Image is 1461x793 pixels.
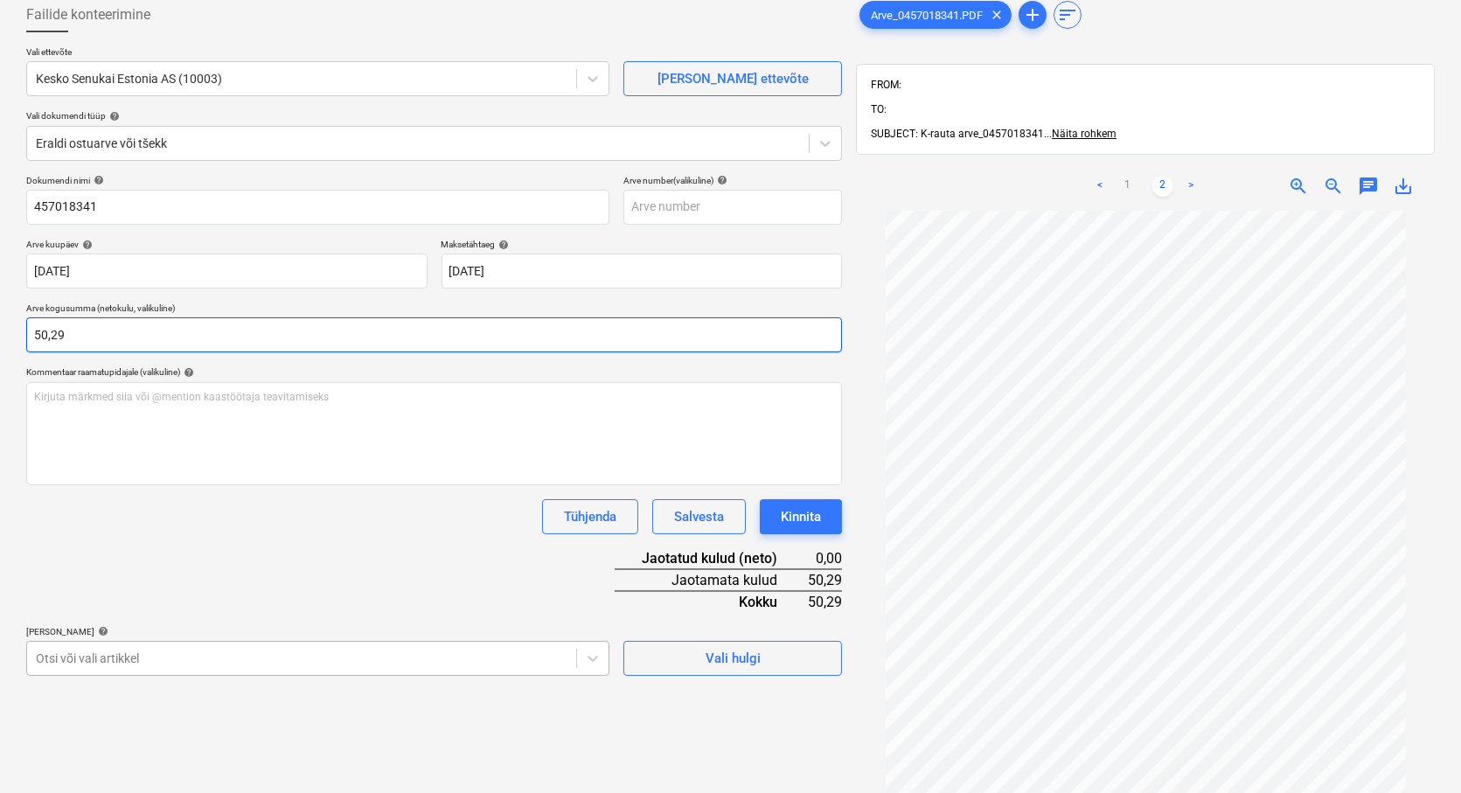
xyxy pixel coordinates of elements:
span: FROM: [871,79,901,91]
button: [PERSON_NAME] ettevõte [623,61,842,96]
div: Arve kuupäev [26,239,428,250]
button: Salvesta [652,499,746,534]
span: Failide konteerimine [26,4,150,25]
input: Dokumendi nimi [26,190,609,225]
div: 0,00 [805,548,842,569]
span: help [90,175,104,185]
div: Arve number (valikuline) [623,175,842,186]
button: Kinnita [760,499,842,534]
input: Arve number [623,190,842,225]
span: zoom_in [1288,176,1309,197]
span: zoom_out [1323,176,1344,197]
div: Kommentaar raamatupidajale (valikuline) [26,366,842,378]
button: Vali hulgi [623,641,842,676]
span: Arve_0457018341.PDF [860,9,993,22]
div: [PERSON_NAME] [26,626,609,637]
a: Page 1 [1117,176,1138,197]
button: Tühjenda [542,499,638,534]
span: save_alt [1393,176,1414,197]
div: Maksetähtaeg [442,239,843,250]
div: Jaotatud kulud (neto) [615,548,805,569]
p: Vali ettevõte [26,46,609,61]
div: Salvesta [674,505,724,528]
a: Next page [1180,176,1201,197]
span: help [180,367,194,378]
div: Jaotamata kulud [615,569,805,591]
span: SUBJECT: K-rauta arve_0457018341 [871,128,1044,140]
p: Arve kogusumma (netokulu, valikuline) [26,303,842,317]
div: Vali hulgi [706,647,761,670]
div: [PERSON_NAME] ettevõte [657,67,809,90]
div: Dokumendi nimi [26,175,609,186]
iframe: Chat Widget [1374,709,1461,793]
span: help [496,240,510,250]
span: chat [1358,176,1379,197]
div: Kokku [615,591,805,612]
span: ... [1044,128,1117,140]
span: TO: [871,103,887,115]
div: 50,29 [805,569,842,591]
div: Kinnita [781,505,821,528]
input: Tähtaega pole määratud [442,254,843,289]
span: help [713,175,727,185]
input: Arve kuupäeva pole määratud. [26,254,428,289]
span: help [94,626,108,636]
a: Previous page [1089,176,1110,197]
div: 50,29 [805,591,842,612]
span: help [106,111,120,122]
div: Vali dokumendi tüüp [26,110,842,122]
span: Näita rohkem [1052,128,1117,140]
input: Arve kogusumma (netokulu, valikuline) [26,317,842,352]
div: Tühjenda [564,505,616,528]
span: help [79,240,93,250]
a: Page 2 is your current page [1152,176,1173,197]
div: Arve_0457018341.PDF [859,1,1012,29]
